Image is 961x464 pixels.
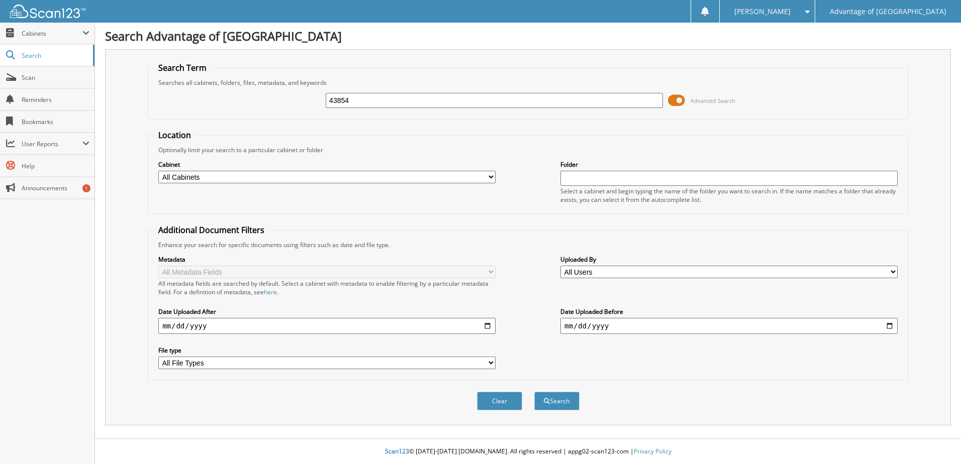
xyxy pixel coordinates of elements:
button: Clear [477,392,522,410]
button: Search [534,392,580,410]
label: Folder [560,160,898,169]
span: Reminders [22,95,89,104]
a: Privacy Policy [634,447,671,455]
span: Bookmarks [22,118,89,126]
div: Select a cabinet and begin typing the name of the folder you want to search in. If the name match... [560,187,898,204]
div: 1 [82,184,90,192]
span: Scan [22,73,89,82]
img: scan123-logo-white.svg [10,5,85,18]
div: Optionally limit your search to a particular cabinet or folder [153,146,903,154]
span: Scan123 [385,447,409,455]
div: © [DATE]-[DATE] [DOMAIN_NAME]. All rights reserved | appg02-scan123-com | [95,439,961,464]
span: Announcements [22,184,89,192]
span: Advantage of [GEOGRAPHIC_DATA] [830,9,946,15]
label: Date Uploaded After [158,307,496,316]
legend: Location [153,130,196,141]
span: [PERSON_NAME] [734,9,791,15]
iframe: Chat Widget [911,416,961,464]
h1: Search Advantage of [GEOGRAPHIC_DATA] [105,28,951,44]
legend: Search Term [153,62,212,73]
label: Metadata [158,255,496,264]
span: Search [22,51,88,60]
input: start [158,318,496,334]
label: Date Uploaded Before [560,307,898,316]
label: Uploaded By [560,255,898,264]
label: File type [158,346,496,355]
div: Enhance your search for specific documents using filters such as date and file type. [153,241,903,249]
span: Advanced Search [691,97,735,104]
a: here [264,288,277,296]
span: User Reports [22,140,82,148]
label: Cabinet [158,160,496,169]
input: end [560,318,898,334]
div: All metadata fields are searched by default. Select a cabinet with metadata to enable filtering b... [158,279,496,296]
legend: Additional Document Filters [153,224,269,236]
span: Cabinets [22,29,82,38]
div: Searches all cabinets, folders, files, metadata, and keywords [153,78,903,87]
span: Help [22,162,89,170]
